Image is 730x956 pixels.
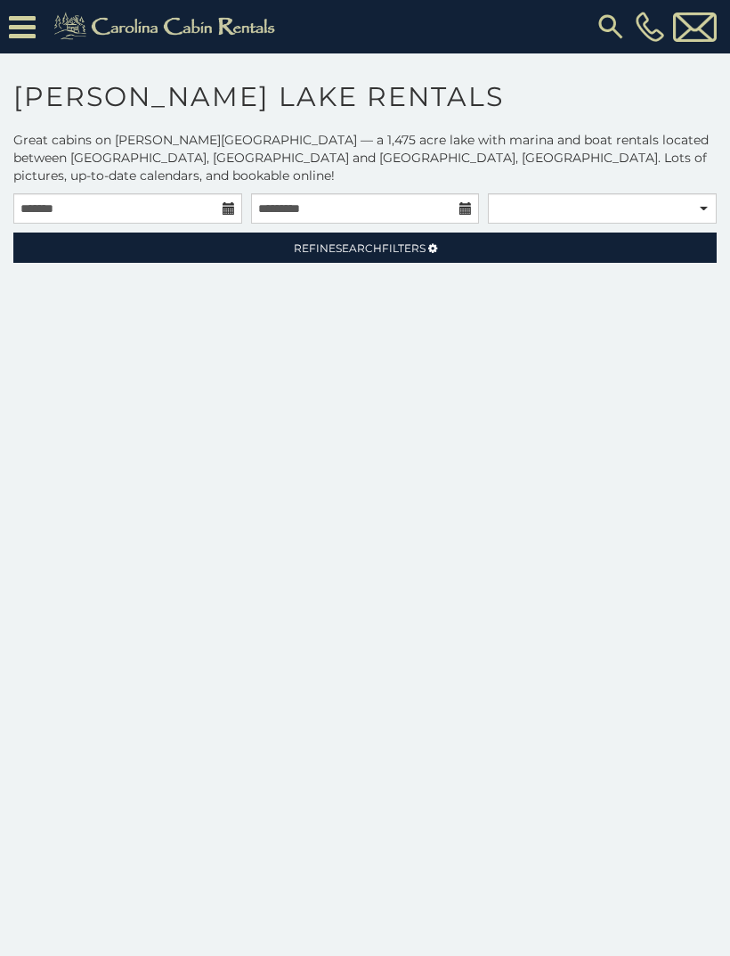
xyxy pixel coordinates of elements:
img: Khaki-logo.png [45,9,290,45]
span: Refine Filters [294,241,426,255]
span: Search [336,241,382,255]
a: RefineSearchFilters [13,233,717,263]
a: [PHONE_NUMBER] [631,12,669,42]
img: search-regular.svg [595,11,627,43]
